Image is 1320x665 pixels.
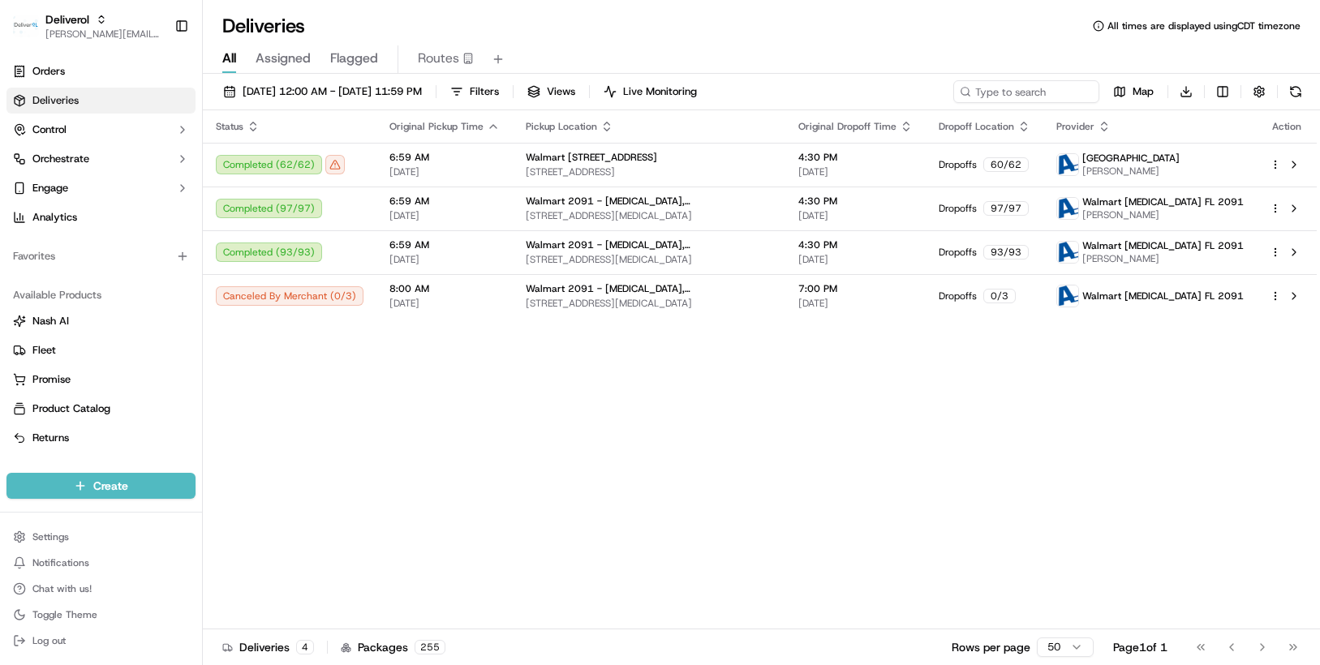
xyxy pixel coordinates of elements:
button: Product Catalog [6,396,196,422]
button: Chat with us! [6,577,196,600]
div: Action [1270,120,1304,133]
span: Flagged [330,49,378,68]
span: [STREET_ADDRESS][MEDICAL_DATA] [526,297,772,310]
button: [PERSON_NAME][EMAIL_ADDRESS][PERSON_NAME][DOMAIN_NAME] [45,28,161,41]
img: Deliverol [13,15,39,37]
span: [DATE] [389,165,500,178]
span: All times are displayed using CDT timezone [1107,19,1301,32]
button: Toggle Theme [6,603,196,626]
a: Analytics [6,204,196,230]
div: 97 / 97 [983,201,1029,216]
span: Log out [32,634,66,647]
span: Assigned [256,49,311,68]
span: [STREET_ADDRESS][MEDICAL_DATA] [526,209,772,222]
span: Walmart 2091 - [MEDICAL_DATA], [GEOGRAPHIC_DATA] [526,238,772,251]
span: Dropoffs [939,202,977,215]
button: Filters [443,80,506,103]
span: Map [1133,84,1154,99]
span: [DATE] 12:00 AM - [DATE] 11:59 PM [243,84,422,99]
img: ActionCourier.png [1057,242,1078,263]
div: Available Products [6,282,196,308]
span: 4:30 PM [798,195,913,208]
span: Dropoffs [939,290,977,302]
span: Walmart [MEDICAL_DATA] FL 2091 [1082,290,1244,302]
span: 6:59 AM [389,195,500,208]
button: Settings [6,526,196,548]
button: Engage [6,175,196,201]
span: Dropoffs [939,246,977,259]
span: [DATE] [798,253,913,266]
span: [PERSON_NAME] [1082,208,1244,221]
span: [DATE] [389,297,500,310]
div: 255 [415,640,445,654]
span: Control [32,122,67,137]
span: Deliveries [32,93,79,108]
a: Fleet [13,343,189,358]
span: 6:59 AM [389,151,500,164]
div: Deliveries [222,639,314,655]
span: Chat with us! [32,582,92,595]
span: 7:00 PM [798,282,913,295]
img: ActionCourier.png [1057,198,1078,219]
div: Packages [341,639,445,655]
span: 4:30 PM [798,151,913,164]
div: 0 / 3 [983,289,1016,303]
span: [DATE] [798,297,913,310]
span: Create [93,478,128,494]
span: Fleet [32,343,56,358]
span: Dropoffs [939,158,977,171]
h1: Deliveries [222,13,305,39]
a: Orders [6,58,196,84]
input: Type to search [953,80,1099,103]
span: 4:30 PM [798,238,913,251]
span: Nash AI [32,314,69,328]
button: Map [1106,80,1161,103]
button: DeliverolDeliverol[PERSON_NAME][EMAIL_ADDRESS][PERSON_NAME][DOMAIN_NAME] [6,6,168,45]
span: 6:59 AM [389,238,500,251]
span: [DATE] [798,165,913,178]
span: Orders [32,64,65,79]
span: Notifications [32,556,89,569]
a: Promise [13,372,189,387]
span: [DATE] [798,209,913,222]
span: [GEOGRAPHIC_DATA] [1082,152,1180,165]
span: Toggle Theme [32,608,97,621]
span: Status [216,120,243,133]
span: Deliverol [45,11,89,28]
button: Refresh [1284,80,1307,103]
span: Pickup Location [526,120,597,133]
div: 4 [296,640,314,654]
p: Rows per page [952,639,1030,655]
button: Orchestrate [6,146,196,172]
button: Create [6,473,196,499]
button: Notifications [6,551,196,574]
span: Walmart [MEDICAL_DATA] FL 2091 [1082,195,1244,208]
button: Control [6,117,196,143]
button: Promise [6,367,196,393]
img: ActionCourier.png [1057,285,1078,307]
button: [DATE] 12:00 AM - [DATE] 11:59 PM [216,80,429,103]
span: Settings [32,530,69,543]
span: Walmart [MEDICAL_DATA] FL 2091 [1082,239,1244,252]
span: Dropoff Location [939,120,1014,133]
span: Walmart 2091 - [MEDICAL_DATA], [GEOGRAPHIC_DATA] [526,195,772,208]
span: [PERSON_NAME] [1082,165,1180,178]
span: 8:00 AM [389,282,500,295]
span: Engage [32,181,68,195]
span: Live Monitoring [623,84,697,99]
a: Returns [13,431,189,445]
span: [DATE] [389,253,500,266]
span: Original Pickup Time [389,120,484,133]
div: Page 1 of 1 [1113,639,1167,655]
span: [STREET_ADDRESS][MEDICAL_DATA] [526,253,772,266]
button: Live Monitoring [596,80,704,103]
span: Views [547,84,575,99]
span: Product Catalog [32,401,110,416]
span: Routes [418,49,459,68]
button: Nash AI [6,308,196,334]
span: Promise [32,372,71,387]
span: [DATE] [389,209,500,222]
span: Orchestrate [32,152,89,166]
span: Filters [470,84,499,99]
span: All [222,49,236,68]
